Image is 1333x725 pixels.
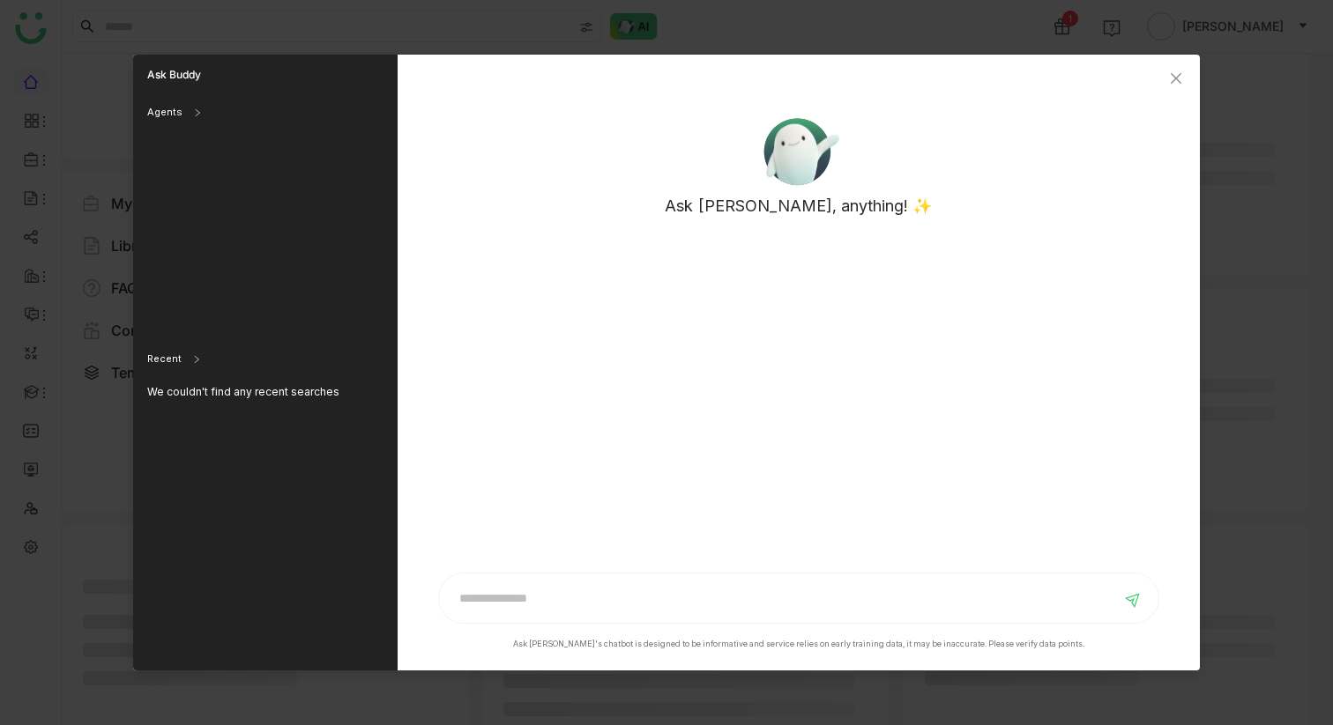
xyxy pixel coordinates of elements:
div: Agents [133,95,398,130]
p: Ask [PERSON_NAME], anything! ✨ [665,194,932,218]
div: Agents [147,105,182,120]
div: We couldn't find any recent searches [133,377,398,408]
div: Recent [147,351,182,366]
button: Close [1152,55,1200,102]
div: Ask Buddy [133,55,398,95]
div: Ask [PERSON_NAME]'s chatbot is designed to be informative and service relies on early training da... [513,638,1084,650]
div: Recent [133,342,398,377]
img: ask-buddy.svg [754,109,844,194]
